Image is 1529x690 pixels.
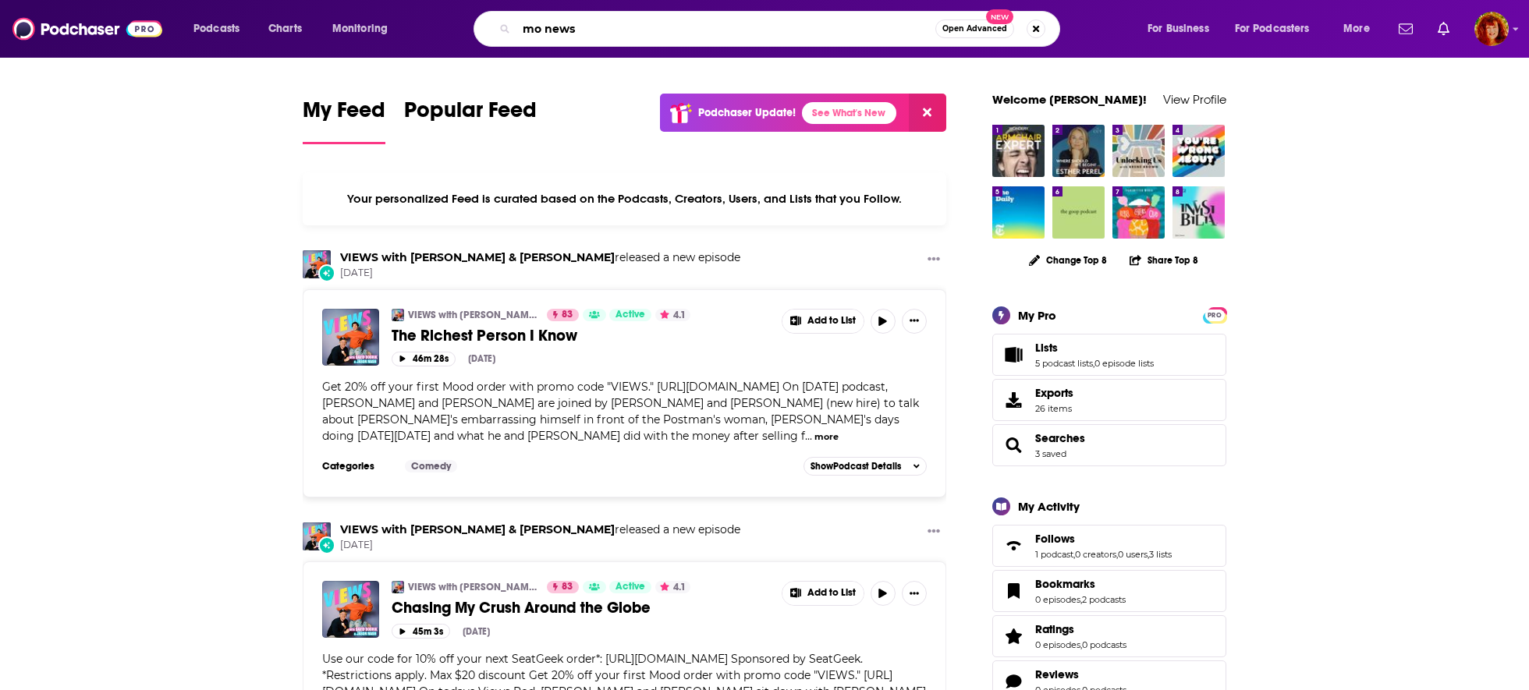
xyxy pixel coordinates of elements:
[1205,310,1224,321] span: PRO
[811,461,901,472] span: Show Podcast Details
[1035,622,1126,636] a: Ratings
[655,581,690,593] button: 4.1
[1093,358,1094,369] span: ,
[404,97,537,133] span: Popular Feed
[1225,16,1332,41] button: open menu
[392,598,771,617] a: Chasing My Crush Around the Globe
[392,581,404,593] img: VIEWS with David Dobrik & Jason Nash
[1035,431,1085,445] a: Searches
[1035,639,1080,650] a: 0 episodes
[183,16,260,41] button: open menu
[1148,18,1209,40] span: For Business
[998,389,1029,411] span: Exports
[392,624,450,639] button: 45m 3s
[998,344,1029,366] a: Lists
[935,19,1014,38] button: Open AdvancedNew
[902,581,927,606] button: Show More Button
[547,581,579,593] a: 83
[340,250,740,265] h3: released a new episode
[12,14,162,44] img: Podchaser - Follow, Share and Rate Podcasts
[782,310,864,333] button: Show More Button
[698,106,796,119] p: Podchaser Update!
[802,102,896,124] a: See What's New
[303,97,385,133] span: My Feed
[1035,358,1093,369] a: 5 podcast lists
[921,250,946,270] button: Show More Button
[1035,577,1126,591] a: Bookmarks
[1035,549,1073,560] a: 1 podcast
[1035,594,1080,605] a: 0 episodes
[992,125,1045,177] img: Armchair Expert with Dax Shepard
[340,522,615,536] a: VIEWS with David Dobrik & Jason Nash
[1018,499,1080,514] div: My Activity
[1474,12,1509,46] button: Show profile menu
[1035,532,1172,546] a: Follows
[1112,186,1165,239] a: Rebel Eaters Club
[1172,186,1225,239] img: Invisibilia
[1080,594,1082,605] span: ,
[392,309,404,321] a: VIEWS with David Dobrik & Jason Nash
[1149,549,1172,560] a: 3 lists
[322,309,379,366] img: The Richest Person I Know
[1035,667,1079,681] span: Reviews
[616,307,645,323] span: Active
[1035,532,1075,546] span: Follows
[992,615,1226,657] span: Ratings
[340,539,740,552] span: [DATE]
[655,309,690,321] button: 4.1
[463,626,490,637] div: [DATE]
[609,581,651,593] a: Active
[1082,594,1126,605] a: 2 podcasts
[322,581,379,638] img: Chasing My Crush Around the Globe
[340,522,740,537] h3: released a new episode
[992,525,1226,567] span: Follows
[562,579,573,595] span: 83
[332,18,388,40] span: Monitoring
[1052,186,1105,239] img: The goop Podcast
[1205,308,1224,320] a: PRO
[1035,667,1126,681] a: Reviews
[322,380,919,443] span: Get 20% off your first Mood order with promo code "VIEWS." [URL][DOMAIN_NAME] On [DATE] podcast, ...
[998,580,1029,602] a: Bookmarks
[1035,341,1058,355] span: Lists
[1035,622,1074,636] span: Ratings
[1018,308,1056,323] div: My Pro
[902,309,927,334] button: Show More Button
[992,186,1045,239] a: The Daily
[322,460,392,472] h3: Categories
[405,460,457,472] a: Comedy
[1332,16,1389,41] button: open menu
[1148,549,1149,560] span: ,
[392,326,771,345] a: The Richest Person I Know
[318,264,335,281] div: New Episode
[1172,125,1225,177] img: You're Wrong About
[998,434,1029,456] a: Searches
[318,536,335,554] div: New Episode
[814,430,839,444] button: more
[1112,125,1165,177] img: Unlocking Us with Brené Brown
[1020,250,1116,270] button: Change Top 8
[1163,92,1226,107] a: View Profile
[1035,386,1073,400] span: Exports
[986,9,1014,24] span: New
[942,25,1007,33] span: Open Advanced
[1129,245,1199,275] button: Share Top 8
[992,334,1226,376] span: Lists
[1035,448,1066,459] a: 3 saved
[392,352,456,366] button: 46m 28s
[1052,125,1105,177] img: Where Should We Begin? with Esther Perel
[303,522,331,550] img: VIEWS with David Dobrik & Jason Nash
[193,18,239,40] span: Podcasts
[992,570,1226,612] span: Bookmarks
[321,16,408,41] button: open menu
[805,429,812,443] span: ...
